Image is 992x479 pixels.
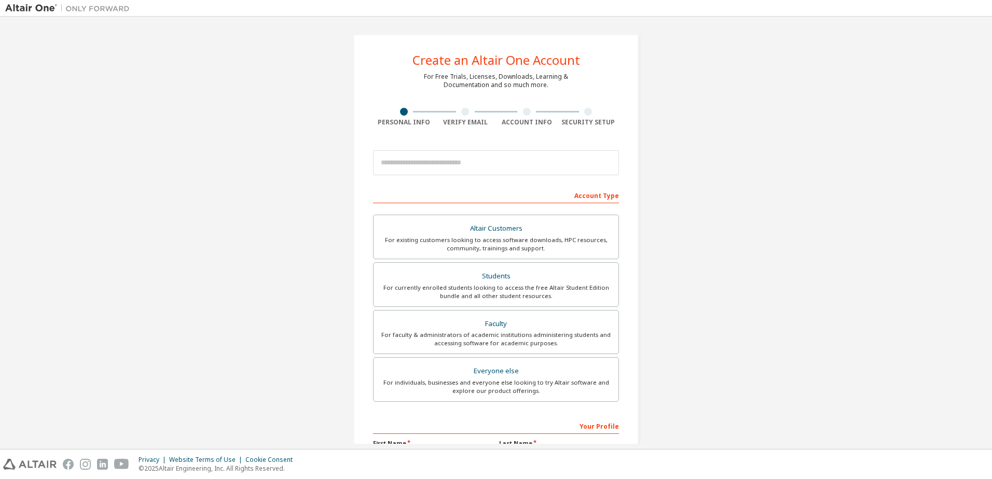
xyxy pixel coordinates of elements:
div: Account Type [373,187,619,203]
img: linkedin.svg [97,459,108,470]
div: For faculty & administrators of academic institutions administering students and accessing softwa... [380,331,612,347]
img: altair_logo.svg [3,459,57,470]
div: For currently enrolled students looking to access the free Altair Student Edition bundle and all ... [380,284,612,300]
div: Privacy [139,456,169,464]
img: instagram.svg [80,459,91,470]
div: Faculty [380,317,612,331]
div: Your Profile [373,417,619,434]
div: Altair Customers [380,221,612,236]
div: Everyone else [380,364,612,378]
div: Students [380,269,612,284]
div: For existing customers looking to access software downloads, HPC resources, community, trainings ... [380,236,612,252]
img: youtube.svg [114,459,129,470]
img: Altair One [5,3,135,13]
div: Personal Info [373,118,435,126]
label: Last Name [499,439,619,447]
div: Website Terms of Use [169,456,245,464]
div: Cookie Consent [245,456,299,464]
img: facebook.svg [63,459,74,470]
div: Security Setup [558,118,619,126]
div: Verify Email [435,118,497,126]
div: Create an Altair One Account [412,54,580,66]
div: For Free Trials, Licenses, Downloads, Learning & Documentation and so much more. [424,73,568,89]
p: © 2025 Altair Engineering, Inc. All Rights Reserved. [139,464,299,473]
label: First Name [373,439,493,447]
div: Account Info [496,118,558,126]
div: For individuals, businesses and everyone else looking to try Altair software and explore our prod... [380,378,612,395]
